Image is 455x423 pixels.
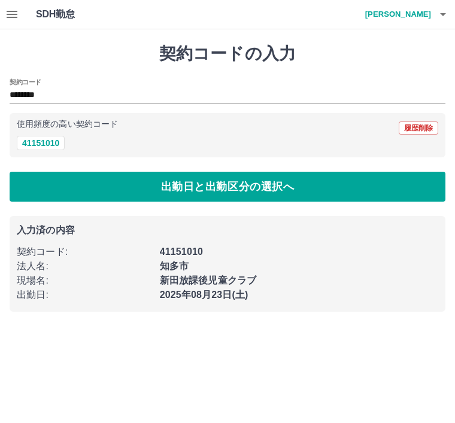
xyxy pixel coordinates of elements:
[10,172,445,202] button: 出勤日と出勤区分の選択へ
[160,290,248,300] b: 2025年08月23日(土)
[17,259,153,273] p: 法人名 :
[160,247,203,257] b: 41151010
[17,273,153,288] p: 現場名 :
[160,261,189,271] b: 知多市
[17,288,153,302] p: 出勤日 :
[160,275,257,285] b: 新田放課後児童クラブ
[399,121,438,135] button: 履歴削除
[10,44,445,64] h1: 契約コードの入力
[17,136,65,150] button: 41151010
[17,120,118,129] p: 使用頻度の高い契約コード
[10,77,41,87] h2: 契約コード
[17,226,438,235] p: 入力済の内容
[17,245,153,259] p: 契約コード :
